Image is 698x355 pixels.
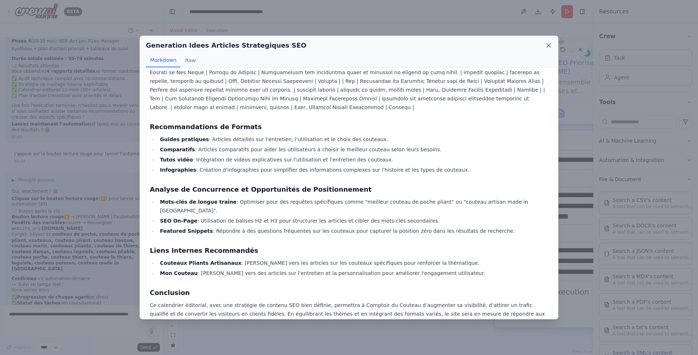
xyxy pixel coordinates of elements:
li: : Utilisation de balises H2 et H3 pour structurer les articles et cibler des mots-clés secondaires. [158,216,548,225]
li: : [PERSON_NAME] vers les articles sur les couteaux spécifiques pour renforcer la thématique. [158,259,548,267]
button: Raw [181,53,200,67]
li: : [PERSON_NAME] vers des articles sur l'entretien et la personnalisation pour améliorer l'engagem... [158,269,548,278]
strong: Tutos vidéo [160,157,193,163]
h2: Generation Idees Articles Strategiques SEO [146,40,306,51]
strong: Mon Couteau [160,270,198,276]
h3: Liens Internes Recommandés [150,246,548,256]
strong: SEO On-Page [160,218,197,224]
strong: Couteaux Pliants Artisanaux [160,260,241,266]
h3: Analyse de Concurrence et Opportunités de Positionnement [150,184,548,195]
strong: Infographies [160,167,196,173]
li: : Création d'infographies pour simplifier des informations complexes sur l'histoire et les types ... [158,165,548,174]
strong: Featured Snippets [160,228,213,234]
li: : Articles comparatifs pour aider les utilisateurs à choisir le meilleur couteau selon leurs beso... [158,145,548,154]
h3: Recommandations de Formats [150,122,548,132]
h3: Conclusion [150,288,548,298]
p: Ce calendrier éditorial, avec une stratégie de contenu SEO bien définie, permettra à Comptoir du ... [150,301,548,327]
li: : Optimiser pour des requêtes spécifiques comme "meilleur couteau de poche pliant" ou "couteau ar... [158,198,548,215]
strong: Mots-clés de longue traîne [160,199,237,205]
strong: Guides pratiques [160,136,209,142]
li: : Intégration de vidéos explicatives sur l'utilisation et l'entretien des couteaux. [158,155,548,164]
li: : Répondre à des questions fréquentes sur les couteaux pour capturer la position zéro dans les ré... [158,227,548,235]
li: : Articles détaillés sur l'entretien, l'utilisation et le choix des couteaux. [158,135,548,144]
strong: Comparatifs [160,147,195,152]
button: Markdown [146,53,181,67]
